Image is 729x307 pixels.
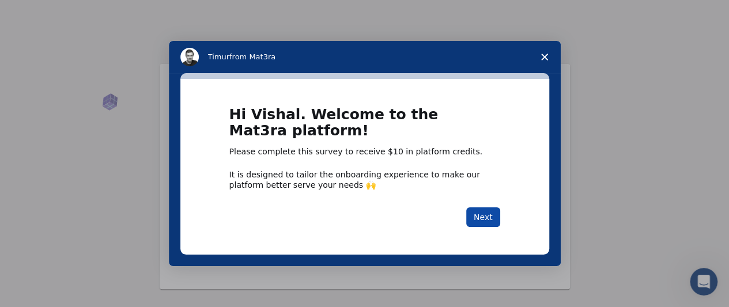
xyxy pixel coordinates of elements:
[229,107,500,146] h1: Hi Vishal. Welcome to the Mat3ra platform!
[229,52,275,61] span: from Mat3ra
[180,48,199,66] img: Profile image for Timur
[229,169,500,190] div: It is designed to tailor the onboarding experience to make our platform better serve your needs 🙌
[208,52,229,61] span: Timur
[23,8,65,18] span: Support
[229,146,500,158] div: Please complete this survey to receive $10 in platform credits.
[528,41,561,73] span: Close survey
[466,207,500,227] button: Next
